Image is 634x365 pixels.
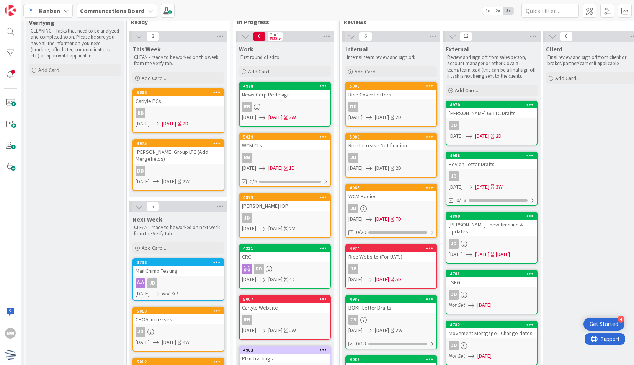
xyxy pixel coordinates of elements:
[350,185,436,191] div: 4965
[242,326,256,334] span: [DATE]
[136,338,150,346] span: [DATE]
[240,153,330,163] div: RB
[268,275,283,284] span: [DATE]
[348,113,363,121] span: [DATE]
[183,178,190,186] div: 2W
[237,18,327,26] span: In Progress
[239,244,331,289] a: 4321CRCDD[DATE][DATE]4D
[142,244,166,251] span: Add Card...
[132,45,161,53] span: This Week
[240,347,330,354] div: 4963
[137,359,224,365] div: 5012
[446,159,537,169] div: Revlon Letter Drafts
[359,32,372,41] span: 6
[446,321,537,338] div: 4782Movement Mortgage - Change dates
[348,153,358,163] div: JD
[243,134,330,140] div: 5019
[345,295,437,349] a: 4988BOKF Letter DraftsCS[DATE][DATE]2W0/18
[346,184,436,201] div: 4965WCM Bodies
[446,220,537,236] div: [PERSON_NAME] - new timeline & Updates
[240,134,330,150] div: 5019WCM CLs
[449,121,459,130] div: DD
[162,338,176,346] span: [DATE]
[248,68,273,75] span: Add Card...
[38,67,63,73] span: Add Card...
[348,264,358,274] div: RB
[346,83,436,99] div: 5008Rice Cover Letters
[477,301,492,309] span: [DATE]
[446,101,538,145] a: 4970[PERSON_NAME] 66 LTC DraftsDD[DATE][DATE]2D
[268,326,283,334] span: [DATE]
[350,83,436,89] div: 5008
[350,246,436,251] div: 4974
[450,322,537,328] div: 4782
[134,225,223,237] p: CLEAN - ready to be worked on next week from the Verify tab.
[555,75,580,81] span: Add Card...
[142,75,166,81] span: Add Card...
[590,320,618,328] div: Get Started
[348,204,358,213] div: JD
[447,54,536,79] p: Review and sign off from sales person, account manager or other Covala team/team lead (this can b...
[133,308,224,324] div: 5018CHOA Increases
[446,108,537,118] div: [PERSON_NAME] 66 LTC Drafts
[240,83,330,99] div: 4978News Corp Redesign
[449,290,459,300] div: DD
[133,147,224,164] div: [PERSON_NAME] Group LTC (Add Mergefields)
[242,225,256,233] span: [DATE]
[345,82,437,127] a: 5008Rice Cover LettersDD[DATE][DATE]2D
[345,244,437,289] a: 4974Rice Website (For UATs)RB[DATE][DATE]5D
[446,212,538,264] a: 4890[PERSON_NAME] - new timeline & UpdatesJD[DATE][DATE][DATE]
[446,213,537,236] div: 4890[PERSON_NAME] - new timeline & Updates
[133,314,224,324] div: CHOA Increases
[137,141,224,146] div: 4975
[350,357,436,362] div: 4986
[136,120,150,128] span: [DATE]
[348,326,363,334] span: [DATE]
[268,164,283,172] span: [DATE]
[289,275,295,284] div: 4D
[133,89,224,106] div: 5006Carlyle PCs
[348,215,363,223] span: [DATE]
[446,152,537,169] div: 4958Revlon Letter Drafts
[475,250,489,258] span: [DATE]
[240,194,330,211] div: 4879[PERSON_NAME] IOP
[132,139,224,191] a: 4975[PERSON_NAME] Group LTC (Add Mergefields)DD[DATE][DATE]2W
[132,88,224,133] a: 5006Carlyle PCsRB[DATE][DATE]2D
[395,113,401,121] div: 2D
[137,260,224,265] div: 3732
[446,213,537,220] div: 4890
[446,270,537,277] div: 4781
[268,113,283,121] span: [DATE]
[133,166,224,176] div: DD
[240,90,330,99] div: News Corp Redesign
[240,201,330,211] div: [PERSON_NAME] IOP
[375,113,389,121] span: [DATE]
[346,153,436,163] div: JD
[455,87,479,94] span: Add Card...
[477,352,492,360] span: [DATE]
[240,252,330,262] div: CRC
[243,297,330,302] div: 5007
[243,246,330,251] div: 4321
[395,275,401,284] div: 5D
[449,132,463,140] span: [DATE]
[5,328,16,339] div: RW
[243,195,330,200] div: 4879
[240,296,330,313] div: 5007Carlyle Website
[239,82,331,127] a: 4978News Corp RedesignRB[DATE][DATE]2W
[132,215,162,223] span: Next Week
[346,252,436,262] div: Rice Website (For UATs)
[243,347,330,353] div: 4963
[446,328,537,338] div: Movement Mortgage - Change dates
[133,259,224,276] div: 3732Mail Chimp Testing
[450,271,537,277] div: 4781
[355,68,379,75] span: Add Card...
[162,120,176,128] span: [DATE]
[345,133,437,178] a: 5009Rice Increase NotificationJD[DATE][DATE]2D
[503,7,513,15] span: 3x
[348,164,363,172] span: [DATE]
[450,213,537,219] div: 4890
[346,102,436,112] div: DD
[162,178,176,186] span: [DATE]
[347,54,436,60] p: Internal team review and sign off.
